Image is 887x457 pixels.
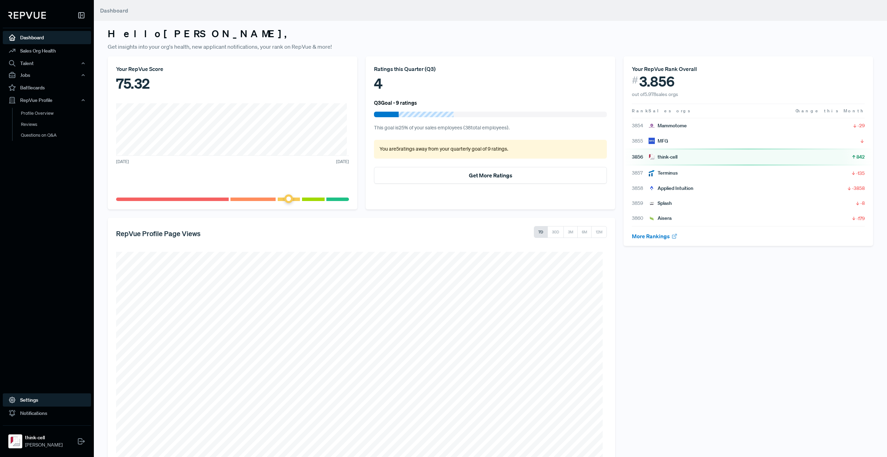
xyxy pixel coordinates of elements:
span: out of 5.978 sales orgs [632,91,678,97]
img: Mammotome [649,123,655,129]
img: Applied Intuition [649,185,655,191]
span: Rank [632,108,649,114]
span: # [632,73,638,87]
p: This goal is 25 % of your sales employees ( 38 total employees). [374,124,607,132]
div: MFG [649,137,668,145]
span: 3855 [632,137,649,145]
div: 4 [374,73,607,94]
div: Mammotome [649,122,687,129]
span: 3860 [632,215,649,222]
h5: RepVue Profile Page Views [116,229,201,238]
a: Profile Overview [12,108,100,119]
span: -179 [856,215,865,222]
div: Applied Intuition [649,185,693,192]
p: You are 5 ratings away from your quarterly goal of 9 ratings . [380,145,601,153]
span: -29 [857,122,865,129]
div: Terminus [649,169,678,177]
span: 3.856 [639,73,675,90]
span: 3858 [632,185,649,192]
a: think-cellthink-cell[PERSON_NAME] [3,425,91,451]
a: Notifications [3,407,91,420]
img: think-cell [649,154,655,160]
span: Your RepVue Rank Overall [632,65,697,72]
a: Sales Org Health [3,44,91,57]
div: Ratings this Quarter ( Q3 ) [374,65,607,73]
h6: Q3 Goal - 9 ratings [374,99,417,106]
button: 3M [563,226,578,238]
img: MFG [649,138,655,144]
img: Splash [649,200,655,207]
strong: think-cell [25,434,63,441]
span: -135 [856,170,865,177]
div: think-cell [649,153,677,161]
button: RepVue Profile [3,94,91,106]
button: 12M [591,226,607,238]
span: -3858 [852,185,865,192]
span: 3859 [632,200,649,207]
button: Get More Ratings [374,167,607,184]
span: 3854 [632,122,649,129]
span: [DATE] [336,159,349,165]
span: Sales orgs [649,108,691,114]
span: [PERSON_NAME] [25,441,63,449]
span: Dashboard [100,7,128,14]
a: Dashboard [3,31,91,44]
img: RepVue [8,12,46,19]
img: think-cell [10,436,21,447]
img: Terminus [649,170,655,176]
span: Change this Month [796,108,865,114]
span: 3856 [632,153,649,161]
p: Get insights into your org's health, new applicant notifications, your rank on RepVue & more! [108,42,873,51]
div: 75.32 [116,73,349,94]
span: 3857 [632,169,649,177]
h3: Hello [PERSON_NAME] , [108,28,873,40]
img: Aisera [649,215,655,222]
button: Talent [3,57,91,69]
button: 30D [547,226,564,238]
a: Questions on Q&A [12,130,100,141]
button: Jobs [3,69,91,81]
a: Battlecards [3,81,91,94]
a: Settings [3,393,91,407]
a: More Rankings [632,233,678,240]
a: Reviews [12,119,100,130]
span: [DATE] [116,159,129,165]
div: Aisera [649,215,672,222]
div: Your RepVue Score [116,65,349,73]
button: 7D [534,226,548,238]
span: -8 [860,200,865,207]
span: 842 [856,153,865,160]
div: Splash [649,200,672,207]
button: 6M [577,226,592,238]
